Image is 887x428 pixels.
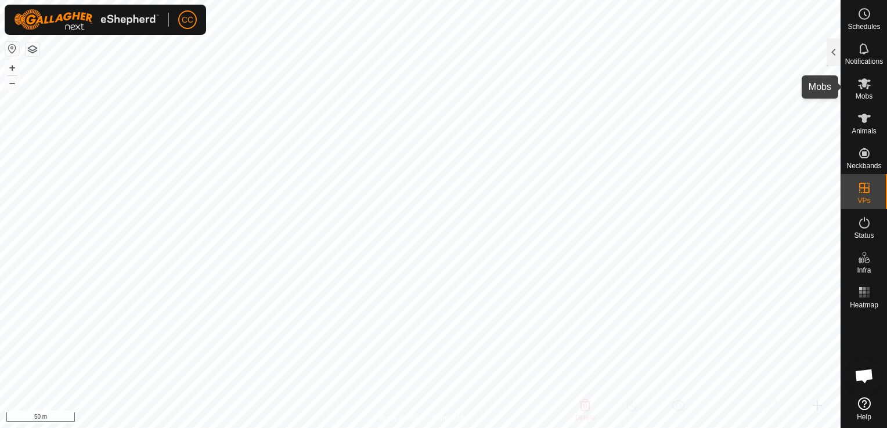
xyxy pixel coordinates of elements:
button: – [5,76,19,90]
button: Map Layers [26,42,39,56]
a: Privacy Policy [374,413,418,423]
span: Status [854,232,874,239]
span: Notifications [845,58,883,65]
div: Open chat [847,358,882,393]
button: + [5,61,19,75]
span: CC [182,14,193,26]
span: Neckbands [846,162,881,169]
span: Help [857,414,871,420]
span: Animals [852,128,877,135]
span: Schedules [848,23,880,30]
span: Mobs [856,93,872,100]
button: Reset Map [5,42,19,56]
a: Contact Us [432,413,466,423]
a: Help [841,393,887,425]
img: Gallagher Logo [14,9,159,30]
span: Heatmap [850,302,878,309]
span: Infra [857,267,871,274]
span: VPs [857,197,870,204]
